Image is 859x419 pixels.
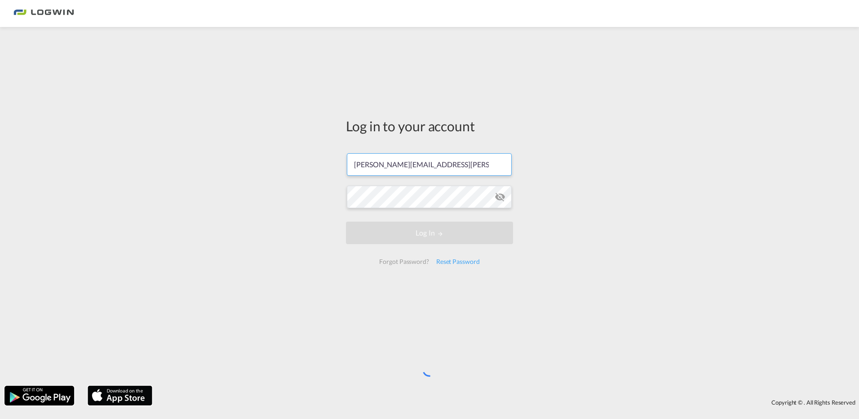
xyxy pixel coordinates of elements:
[13,4,74,24] img: bc73a0e0d8c111efacd525e4c8ad7d32.png
[346,222,513,244] button: LOGIN
[376,254,432,270] div: Forgot Password?
[495,192,505,202] md-icon: icon-eye-off
[157,395,859,410] div: Copyright © . All Rights Reserved
[433,254,483,270] div: Reset Password
[346,116,513,135] div: Log in to your account
[4,385,75,406] img: google.png
[87,385,153,406] img: apple.png
[347,153,512,176] input: Enter email/phone number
